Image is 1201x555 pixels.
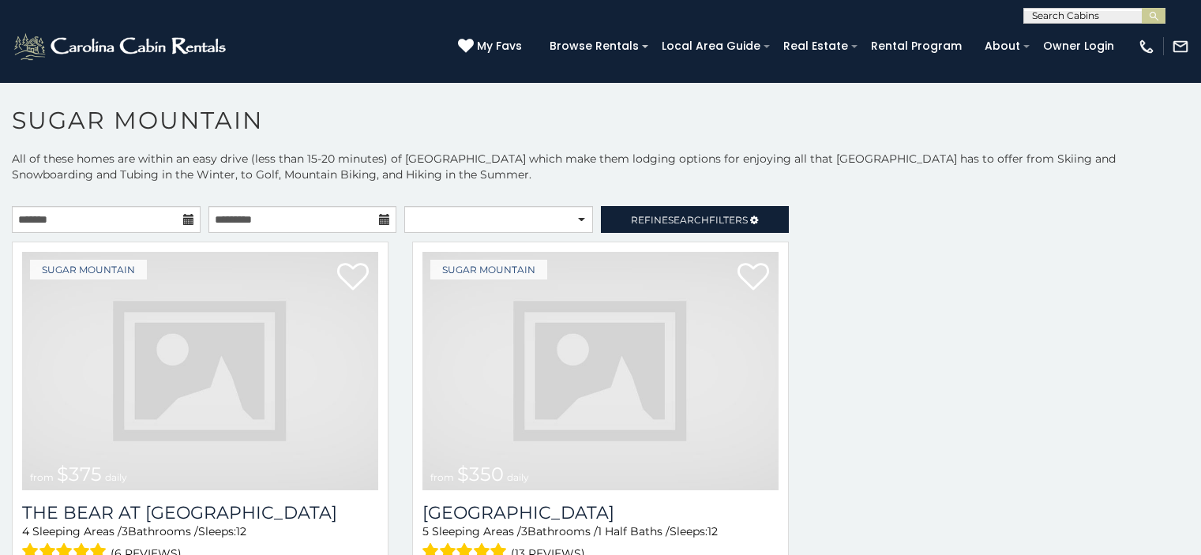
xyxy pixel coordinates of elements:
a: Real Estate [775,34,856,58]
a: RefineSearchFilters [601,206,790,233]
a: Sugar Mountain [30,260,147,279]
img: phone-regular-white.png [1138,38,1155,55]
a: [GEOGRAPHIC_DATA] [422,502,779,523]
a: Sugar Mountain [430,260,547,279]
span: 12 [236,524,246,538]
span: daily [507,471,529,483]
a: The Bear At [GEOGRAPHIC_DATA] [22,502,378,523]
span: daily [105,471,127,483]
span: from [30,471,54,483]
span: 12 [707,524,718,538]
span: My Favs [477,38,522,54]
a: Add to favorites [337,261,369,294]
span: Search [668,214,709,226]
span: 5 [422,524,429,538]
span: 3 [122,524,128,538]
a: from $375 daily [22,252,378,490]
a: Add to favorites [737,261,769,294]
img: White-1-2.png [12,31,231,62]
img: mail-regular-white.png [1172,38,1189,55]
a: from $350 daily [422,252,779,490]
h3: The Bear At Sugar Mountain [22,502,378,523]
span: $350 [457,463,504,486]
a: Local Area Guide [654,34,768,58]
span: $375 [57,463,102,486]
span: Refine Filters [631,214,748,226]
a: Rental Program [863,34,970,58]
span: 4 [22,524,29,538]
span: from [430,471,454,483]
a: Owner Login [1035,34,1122,58]
a: My Favs [458,38,526,55]
span: 3 [521,524,527,538]
a: Browse Rentals [542,34,647,58]
img: dummy-image.jpg [22,252,378,490]
h3: Grouse Moor Lodge [422,502,779,523]
a: About [977,34,1028,58]
span: 1 Half Baths / [598,524,670,538]
img: dummy-image.jpg [422,252,779,490]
